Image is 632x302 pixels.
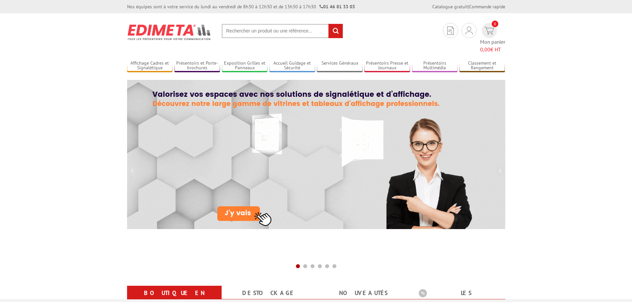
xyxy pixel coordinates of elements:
[492,21,498,27] span: 0
[127,20,212,44] img: Présentoir, panneau, stand - Edimeta - PLV, affichage, mobilier bureau, entreprise
[419,287,502,300] b: Les promotions
[484,27,494,34] img: devis rapide
[480,38,505,53] span: Mon panier
[364,60,410,71] a: Présentoirs Presse et Journaux
[447,27,454,35] img: devis rapide
[319,4,355,10] strong: 01 46 81 33 03
[480,23,505,53] a: devis rapide 0 Mon panier 0,00€ HT
[127,3,355,10] div: Nos équipes sont à votre service du lundi au vendredi de 8h30 à 12h30 et de 13h30 à 17h30
[412,60,458,71] a: Présentoirs Multimédia
[230,287,308,299] a: Destockage
[328,24,343,38] input: rechercher
[175,60,220,71] a: Présentoirs et Porte-brochures
[324,287,403,299] a: nouveautés
[127,60,173,71] a: Affichage Cadres et Signalétique
[480,46,490,53] span: 0,00
[222,60,268,71] a: Exposition Grilles et Panneaux
[465,27,473,34] img: devis rapide
[459,60,505,71] a: Classement et Rangement
[432,3,505,10] div: |
[222,24,343,38] input: Rechercher un produit ou une référence...
[469,4,505,10] a: Commande rapide
[432,4,468,10] a: Catalogue gratuit
[480,46,505,53] span: € HT
[269,60,315,71] a: Accueil Guidage et Sécurité
[317,60,363,71] a: Services Généraux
